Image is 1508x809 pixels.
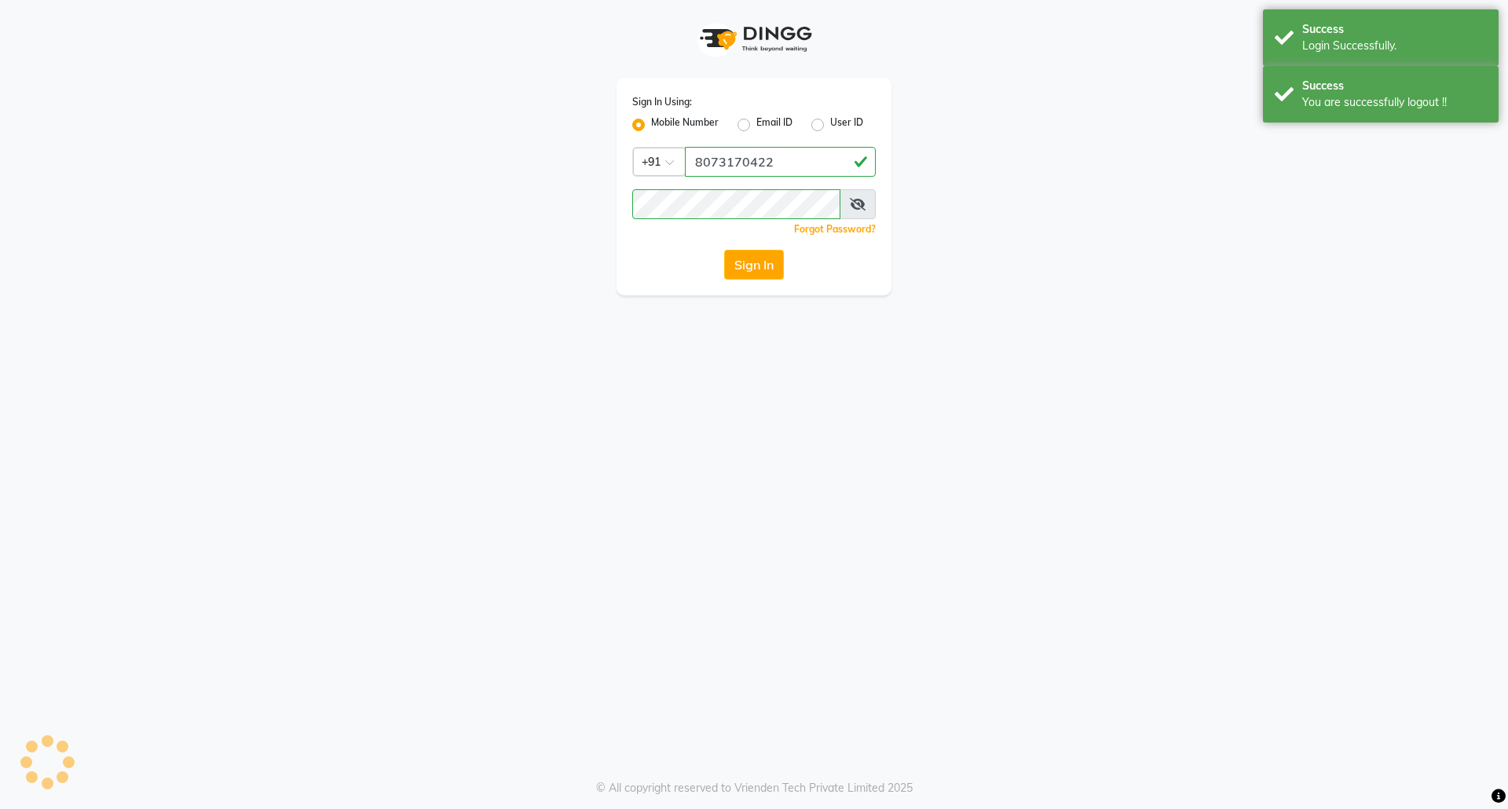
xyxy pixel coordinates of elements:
label: Mobile Number [651,115,719,134]
div: Success [1302,78,1487,94]
div: Success [1302,21,1487,38]
button: Sign In [724,250,784,280]
img: logo1.svg [691,16,817,62]
label: Email ID [756,115,792,134]
div: Login Successfully. [1302,38,1487,54]
label: Sign In Using: [632,95,692,109]
input: Username [632,189,840,219]
input: Username [685,147,876,177]
div: You are successfully logout !! [1302,94,1487,111]
label: User ID [830,115,863,134]
a: Forgot Password? [794,223,876,235]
